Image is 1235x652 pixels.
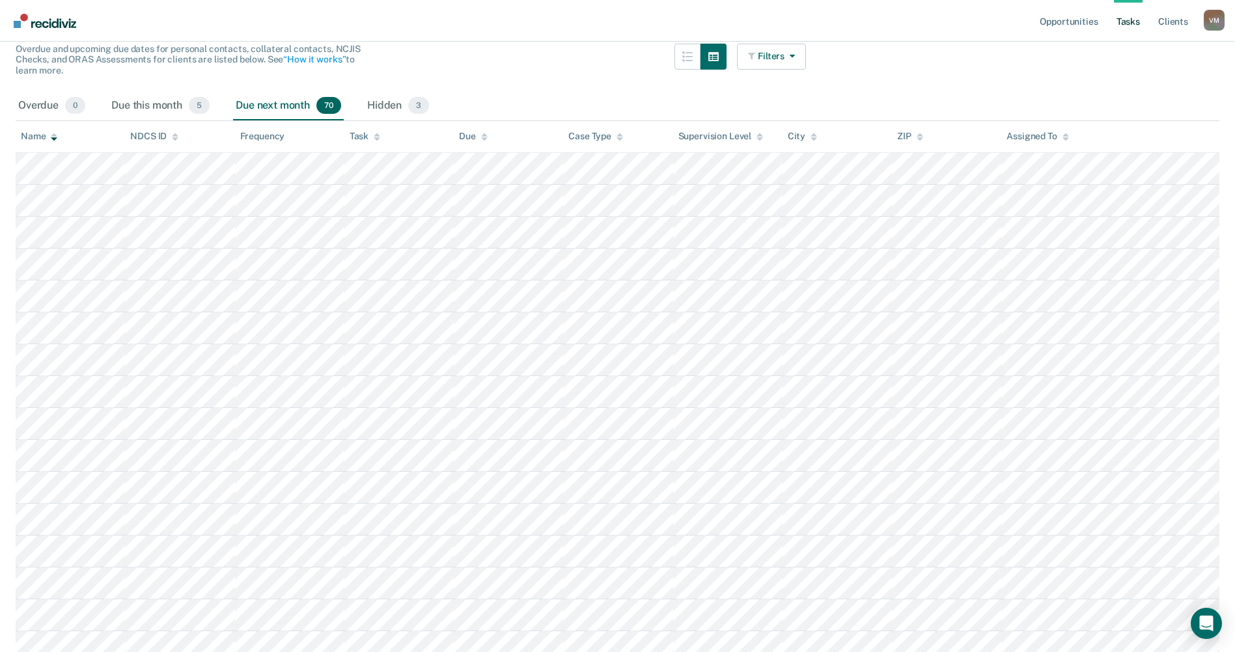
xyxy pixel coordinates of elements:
div: Due [459,131,488,142]
span: 0 [65,97,85,114]
div: NDCS ID [130,131,178,142]
div: V M [1204,10,1225,31]
div: City [788,131,817,142]
div: Overdue0 [16,92,88,120]
span: Overdue and upcoming due dates for personal contacts, collateral contacts, NCJIS Checks, and ORAS... [16,44,361,76]
div: Hidden3 [365,92,432,120]
div: Supervision Level [678,131,764,142]
div: Name [21,131,57,142]
div: Open Intercom Messenger [1191,608,1222,639]
span: 70 [316,97,341,114]
img: Recidiviz [14,14,76,28]
button: Profile dropdown button [1204,10,1225,31]
span: 5 [189,97,210,114]
button: Filters [737,44,806,70]
div: Case Type [568,131,623,142]
span: 3 [408,97,429,114]
a: “How it works” [283,54,346,64]
div: Due this month5 [109,92,212,120]
div: Due next month70 [233,92,344,120]
div: ZIP [897,131,923,142]
div: Frequency [240,131,285,142]
div: Task [350,131,380,142]
div: Assigned To [1006,131,1068,142]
